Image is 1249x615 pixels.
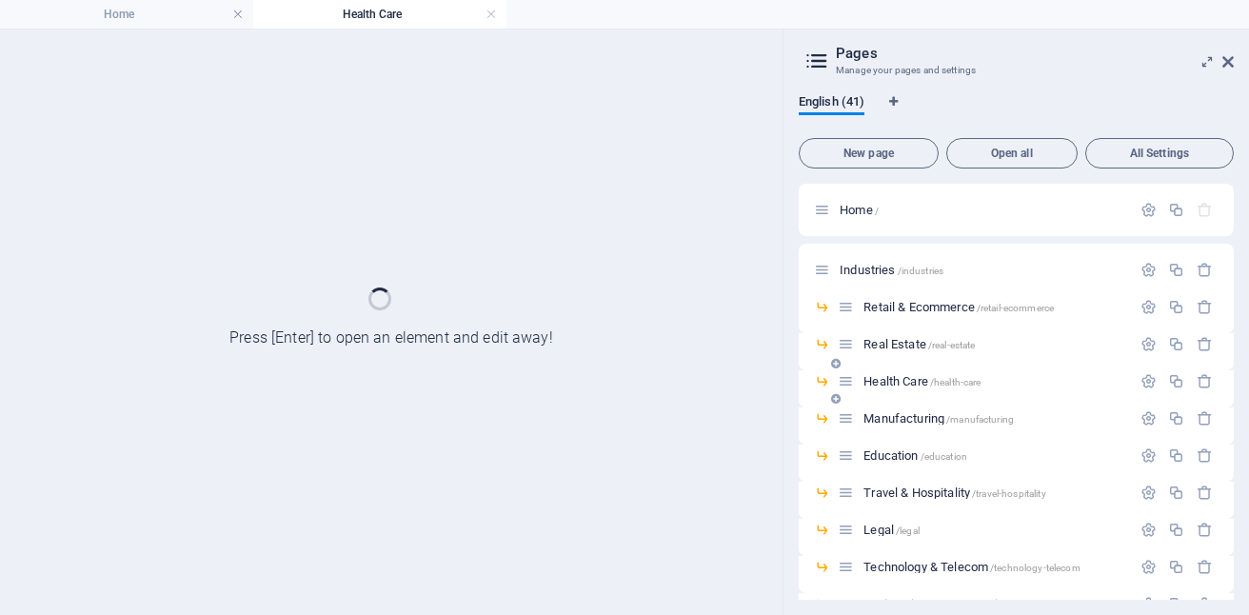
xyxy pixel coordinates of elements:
[1140,299,1157,315] div: Settings
[898,266,944,276] span: /industries
[858,524,1131,536] div: Legal/legal
[858,486,1131,499] div: Travel & Hospitality/travel-hospitality
[1168,596,1184,612] div: Duplicate
[834,264,1131,276] div: Industries/industries
[1140,410,1157,427] div: Settings
[863,337,975,351] span: Click to open page
[858,412,1131,425] div: Manufacturing/manufacturing
[858,375,1131,387] div: Health Care/health-care
[1168,559,1184,575] div: Duplicate
[1140,447,1157,464] div: Settings
[1197,559,1213,575] div: Remove
[1197,336,1213,352] div: Remove
[1085,138,1234,169] button: All Settings
[1168,447,1184,464] div: Duplicate
[863,300,1054,314] span: Click to open page
[1168,336,1184,352] div: Duplicate
[799,138,939,169] button: New page
[863,486,1045,500] span: Click to open page
[955,148,1069,159] span: Open all
[1168,202,1184,218] div: Duplicate
[1140,373,1157,389] div: Settings
[928,340,976,350] span: /real-estate
[836,62,1196,79] h3: Manage your pages and settings
[863,374,981,388] span: Health Care
[930,377,981,387] span: /health-care
[972,488,1046,499] span: /travel-hospitality
[1197,596,1213,612] div: Remove
[1197,447,1213,464] div: Remove
[799,94,1234,130] div: Language Tabs
[1168,262,1184,278] div: Duplicate
[1168,522,1184,538] div: Duplicate
[896,526,920,536] span: /legal
[1168,410,1184,427] div: Duplicate
[840,203,879,217] span: Click to open page
[1197,410,1213,427] div: Remove
[1197,373,1213,389] div: Remove
[1197,299,1213,315] div: Remove
[1197,522,1213,538] div: Remove
[1140,522,1157,538] div: Settings
[1140,202,1157,218] div: Settings
[836,45,1234,62] h2: Pages
[1197,202,1213,218] div: The startpage cannot be deleted
[858,561,1131,573] div: Technology & Telecom/technology-telecom
[1168,299,1184,315] div: Duplicate
[863,411,1014,426] span: Click to open page
[863,560,1080,574] span: Click to open page
[253,4,506,25] h4: Health Care
[990,563,1080,573] span: /technology-telecom
[977,303,1054,313] span: /retail-ecommerce
[1197,485,1213,501] div: Remove
[799,90,864,117] span: English (41)
[807,148,930,159] span: New page
[1168,373,1184,389] div: Duplicate
[840,263,943,277] span: Click to open page
[1197,262,1213,278] div: Remove
[946,414,1014,425] span: /manufacturing
[946,138,1078,169] button: Open all
[863,448,967,463] span: Click to open page
[1094,148,1225,159] span: All Settings
[1140,559,1157,575] div: Settings
[1140,336,1157,352] div: Settings
[1140,596,1157,612] div: Settings
[834,204,1131,216] div: Home/
[858,449,1131,462] div: Education/education
[858,598,1131,610] div: Engineering & Construction
[863,523,920,537] span: Click to open page
[875,206,879,216] span: /
[1140,485,1157,501] div: Settings
[858,338,1131,350] div: Real Estate/real-estate
[921,451,967,462] span: /education
[1168,485,1184,501] div: Duplicate
[858,301,1131,313] div: Retail & Ecommerce/retail-ecommerce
